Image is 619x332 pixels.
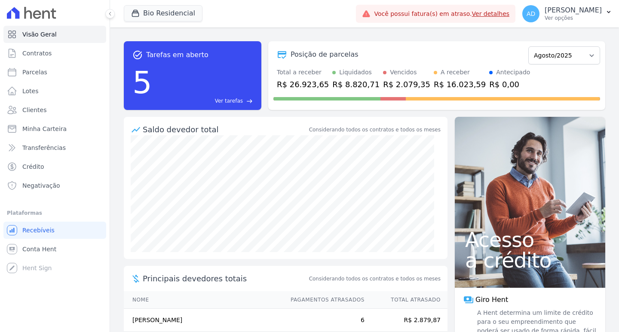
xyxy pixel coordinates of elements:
span: Ver tarefas [215,97,243,105]
span: Tarefas em aberto [146,50,208,60]
th: Pagamentos Atrasados [282,291,365,309]
span: Principais devedores totais [143,273,307,284]
span: Transferências [22,143,66,152]
span: Minha Carteira [22,125,67,133]
a: Recebíveis [3,222,106,239]
span: Lotes [22,87,39,95]
div: Posição de parcelas [291,49,359,60]
a: Minha Carteira [3,120,106,137]
div: Plataformas [7,208,103,218]
th: Total Atrasado [365,291,447,309]
p: [PERSON_NAME] [545,6,602,15]
button: AD [PERSON_NAME] Ver opções [515,2,619,26]
div: Saldo devedor total [143,124,307,135]
div: R$ 16.023,59 [434,79,486,90]
div: R$ 2.079,35 [383,79,430,90]
a: Conta Hent [3,241,106,258]
div: 5 [132,60,152,105]
a: Contratos [3,45,106,62]
th: Nome [124,291,282,309]
div: R$ 0,00 [489,79,530,90]
span: Crédito [22,162,44,171]
a: Ver tarefas east [156,97,253,105]
span: Clientes [22,106,46,114]
span: Visão Geral [22,30,57,39]
div: Antecipado [496,68,530,77]
div: Liquidados [339,68,372,77]
span: Considerando todos os contratos e todos os meses [309,275,441,283]
span: Você possui fatura(s) em atraso. [374,9,509,18]
p: Ver opções [545,15,602,21]
div: Considerando todos os contratos e todos os meses [309,126,441,134]
div: R$ 8.820,71 [332,79,380,90]
a: Clientes [3,101,106,119]
div: Total a receber [277,68,329,77]
a: Visão Geral [3,26,106,43]
span: east [246,98,253,104]
span: Giro Hent [475,295,508,305]
button: Bio Residencial [124,5,202,21]
a: Crédito [3,158,106,175]
a: Parcelas [3,64,106,81]
span: Contratos [22,49,52,58]
span: a crédito [465,250,595,271]
span: Acesso [465,229,595,250]
span: Parcelas [22,68,47,76]
span: Conta Hent [22,245,56,253]
span: Negativação [22,181,60,190]
td: 6 [282,309,365,332]
span: Recebíveis [22,226,55,235]
span: AD [527,11,535,17]
a: Lotes [3,82,106,100]
td: [PERSON_NAME] [124,309,282,332]
div: Vencidos [390,68,417,77]
td: R$ 2.879,87 [365,309,447,332]
span: task_alt [132,50,143,60]
a: Negativação [3,177,106,194]
div: R$ 26.923,65 [277,79,329,90]
a: Transferências [3,139,106,156]
a: Ver detalhes [472,10,510,17]
div: A receber [441,68,470,77]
